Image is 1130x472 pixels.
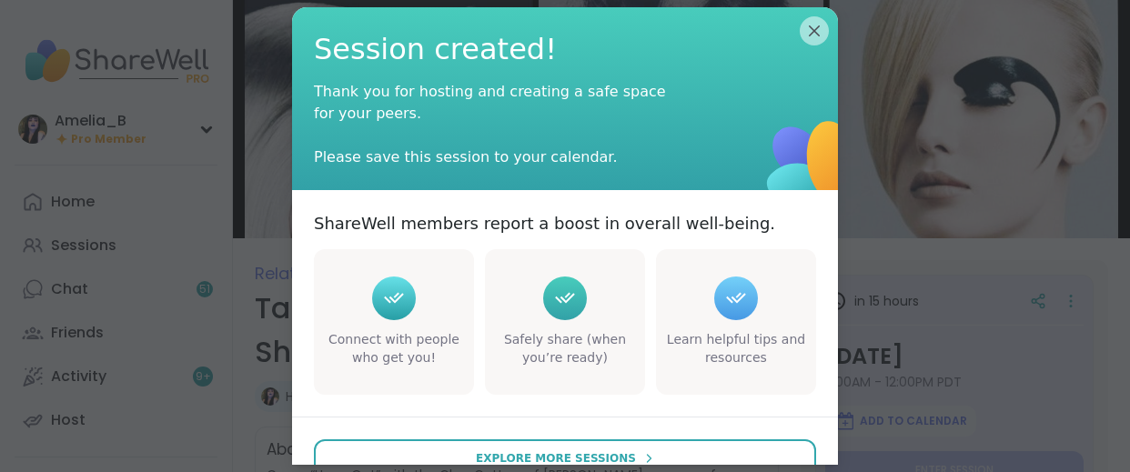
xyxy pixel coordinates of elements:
div: Safely share (when you’re ready) [489,331,641,367]
p: ShareWell members report a boost in overall well-being. [314,212,775,235]
div: Thank you for hosting and creating a safe space for your peers. Please save this session to your ... [314,81,678,168]
div: Learn helpful tips and resources [660,331,812,367]
span: Explore More Sessions [476,450,636,467]
div: Connect with people who get you! [318,331,470,367]
span: Session created! [314,29,816,70]
img: ShareWell Logomark [716,70,908,262]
